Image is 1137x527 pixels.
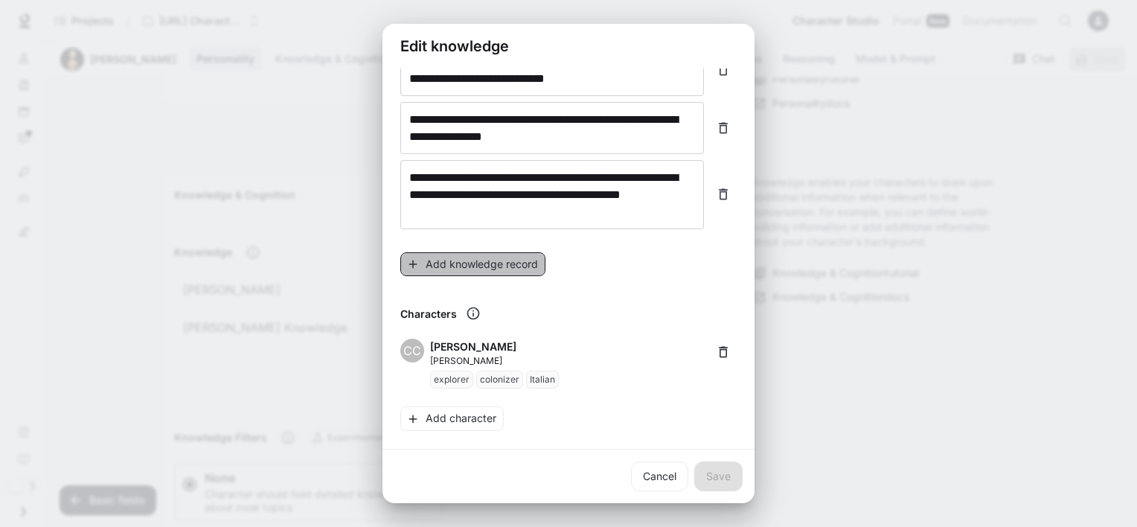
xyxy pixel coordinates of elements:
[476,371,526,389] span: colonizer
[430,371,476,389] span: explorer
[430,354,562,368] p: [PERSON_NAME]
[434,374,470,386] p: explorer
[400,306,457,322] p: Characters
[631,461,688,491] a: Cancel
[480,374,519,386] p: colonizer
[530,374,555,386] p: Italian
[400,406,504,431] button: Add character
[400,339,424,362] div: CC
[382,24,755,68] h2: Edit knowledge
[526,371,562,389] span: Italian
[430,339,562,354] p: [PERSON_NAME]
[400,252,545,277] button: Add knowledge record
[710,339,737,389] span: Delete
